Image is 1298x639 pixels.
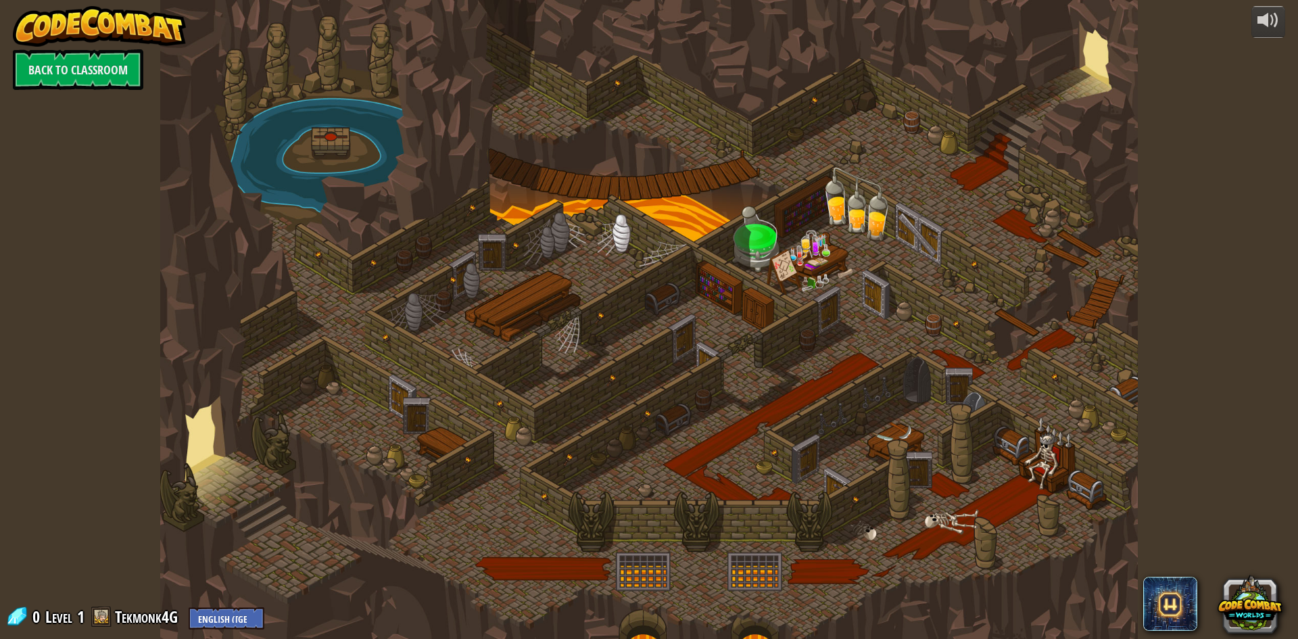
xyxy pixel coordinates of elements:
[115,606,182,628] a: Tekmonk4G
[45,606,72,628] span: Level
[1251,6,1285,38] button: Adjust volume
[13,6,186,47] img: CodeCombat - Learn how to code by playing a game
[77,606,85,628] span: 1
[32,606,44,628] span: 0
[13,49,143,90] a: Back to Classroom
